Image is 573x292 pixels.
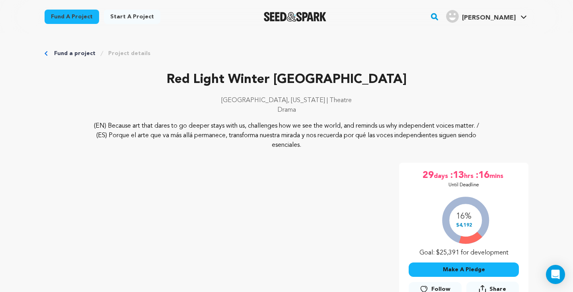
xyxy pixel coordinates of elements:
img: user.png [446,10,459,23]
p: [GEOGRAPHIC_DATA], [US_STATE] | Theatre [45,96,528,105]
div: Open Intercom Messenger [546,265,565,284]
span: :16 [475,169,489,182]
img: Seed&Spark Logo Dark Mode [264,12,326,22]
span: Ramon S.'s Profile [444,8,528,25]
a: Fund a project [54,49,95,57]
a: Start a project [104,10,160,24]
p: Until Deadline [448,182,479,188]
span: hrs [464,169,475,182]
span: mins [489,169,505,182]
div: Ramon S.'s Profile [446,10,516,23]
a: Seed&Spark Homepage [264,12,326,22]
a: Ramon S.'s Profile [444,8,528,23]
span: days [434,169,450,182]
p: Drama [45,105,528,115]
span: [PERSON_NAME] [462,15,516,21]
a: Project details [108,49,150,57]
a: Fund a project [45,10,99,24]
span: :13 [450,169,464,182]
div: Breadcrumb [45,49,528,57]
button: Make A Pledge [409,262,519,277]
p: Red Light Winter [GEOGRAPHIC_DATA] [45,70,528,89]
span: 29 [423,169,434,182]
p: (EN) Because art that dares to go deeper stays with us, challenges how we see the world, and remi... [93,121,480,150]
